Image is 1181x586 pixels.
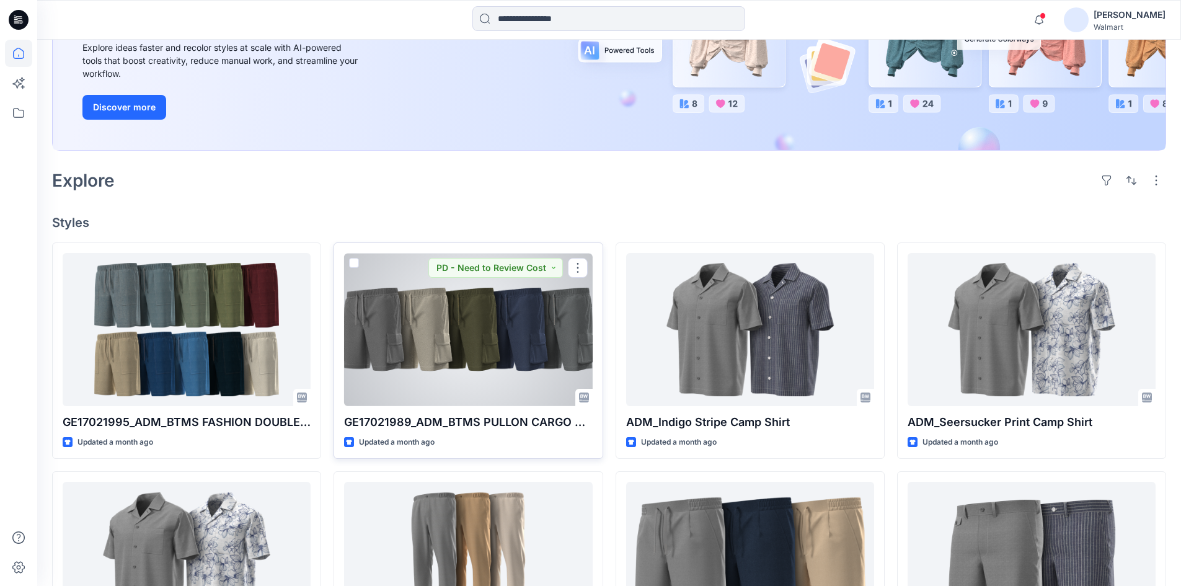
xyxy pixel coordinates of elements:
[344,253,592,406] a: GE17021989_ADM_BTMS PULLON CARGO SHORT
[922,436,998,449] p: Updated a month ago
[344,414,592,431] p: GE17021989_ADM_BTMS PULLON CARGO SHORT
[1064,7,1089,32] img: avatar
[82,95,166,120] button: Discover more
[626,414,874,431] p: ADM_Indigo Stripe Camp Shirt
[82,41,361,80] div: Explore ideas faster and recolor styles at scale with AI-powered tools that boost creativity, red...
[52,215,1166,230] h4: Styles
[641,436,717,449] p: Updated a month ago
[1094,22,1166,32] div: Walmart
[359,436,435,449] p: Updated a month ago
[908,253,1156,406] a: ADM_Seersucker Print Camp Shirt
[77,436,153,449] p: Updated a month ago
[63,414,311,431] p: GE17021995_ADM_BTMS FASHION DOUBLECLOTH SHORT
[1094,7,1166,22] div: [PERSON_NAME]
[82,95,361,120] a: Discover more
[52,171,115,190] h2: Explore
[626,253,874,406] a: ADM_Indigo Stripe Camp Shirt
[908,414,1156,431] p: ADM_Seersucker Print Camp Shirt
[63,253,311,406] a: GE17021995_ADM_BTMS FASHION DOUBLECLOTH SHORT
